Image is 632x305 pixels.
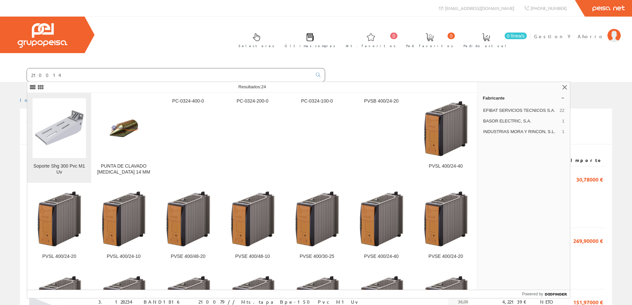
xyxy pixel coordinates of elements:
span: 269,90000 € [573,235,603,246]
span: Ped. favoritos [406,42,453,49]
span: Art. favoritos [346,42,396,49]
a: PVSE 400/48-20 PVSE 400/48-20 [156,183,220,267]
div: PVSL 400/24-10 [97,254,150,260]
span: [PHONE_NUMBER] [530,5,567,11]
div: PVSE 400/48-20 [161,254,215,260]
span: EFIBAT SERVICIOS TECNICOS S.A. [483,108,557,114]
a: PVSL 400/24-40 PVSL 400/24-40 [414,93,478,183]
div: PVSE 400/30-25 [290,254,344,260]
a: PVSE 400/24-40 PVSE 400/24-40 [349,183,413,267]
a: Gestion Y Ahorro [534,28,621,34]
img: PVSE 400/30-25 [292,189,342,248]
div: PVSE 400/48-10 [226,254,279,260]
span: 1 [562,129,564,135]
img: Soporte Shg 300 Pvc M1 Uv [33,108,86,148]
span: BASOR ELECTRIC, S.A. [483,118,559,124]
img: PUNTA DE CLAVADO PICA 14 MM [97,113,150,143]
a: PVSB 400/24-20 [349,93,413,183]
a: Fabricante [477,93,570,103]
div: PVSL 400/24-40 [419,163,472,169]
div: PUNTA DE CLAVADO [MEDICAL_DATA] 14 MM [97,163,150,175]
div: PC-0324-400-0 [161,98,215,104]
img: PVSE 400/48-20 [163,189,213,248]
span: Selectores [239,42,274,49]
span: 0 línea/s [505,33,527,39]
span: 22 [560,108,564,114]
a: Soporte Shg 300 Pvc M1 Uv Soporte Shg 300 Pvc M1 Uv [27,93,91,183]
img: PVSL 400/24-40 [421,98,471,158]
a: PC-0324-100-0 [285,93,349,183]
div: PVSE 400/24-20 [419,254,472,260]
div: PVSB 400/24-20 [355,98,408,104]
img: PVSL 400/24-10 [99,189,149,248]
input: Buscar ... [27,68,312,82]
div: Soporte Shg 300 Pvc M1 Uv [33,163,86,175]
a: PC-0324-400-0 [156,93,220,183]
a: PUNTA DE CLAVADO PICA 14 MM PUNTA DE CLAVADO [MEDICAL_DATA] 14 MM [92,93,156,183]
a: PVSL 400/24-10 PVSL 400/24-10 [92,183,156,267]
img: PVSE 400/24-40 [356,189,406,248]
a: PVSL 400/24-20 PVSL 400/24-20 [27,183,91,267]
span: 30,78000 € [576,173,603,185]
img: PVSE 400/48-10 [228,189,278,248]
span: Powered by [522,291,543,297]
span: Albarán #71/1188149 Fecha: [DATE] Cliente: 711700 - GESTION Y AHORRO EN LUZ, S.L. [27,116,232,140]
img: Grupo Peisa [18,23,67,48]
a: Selectores [232,28,278,52]
a: PVSE 400/24-20 PVSE 400/24-20 [414,183,478,267]
span: 0 [448,33,455,39]
a: PVSE 400/48-10 PVSE 400/48-10 [221,183,285,267]
a: . [101,299,106,305]
a: PVSE 400/30-25 PVSE 400/30-25 [285,183,349,267]
th: Importe [558,154,605,166]
span: Pedido actual [463,42,509,49]
a: Últimas compras [278,28,339,52]
div: PC-0324-200-0 [226,98,279,104]
div: PVSE 400/24-40 [355,254,408,260]
a: Powered by [522,290,570,298]
span: 0 [390,33,397,39]
div: PVSL 400/24-20 [33,254,86,260]
span: 1 [562,118,564,124]
img: PVSL 400/24-20 [34,189,84,248]
span: 24 [261,84,266,89]
span: INDUSTRIAS MORA Y RINCON, S.L. [483,129,559,135]
a: Inicio [20,97,48,103]
div: PC-0324-100-0 [290,98,344,104]
img: PVSE 400/24-20 [421,189,471,248]
span: Resultados: [239,84,266,89]
span: [EMAIL_ADDRESS][DOMAIN_NAME] [445,5,514,11]
span: Últimas compras [285,42,335,49]
span: Gestion Y Ahorro [534,33,604,39]
a: PC-0324-200-0 [221,93,285,183]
